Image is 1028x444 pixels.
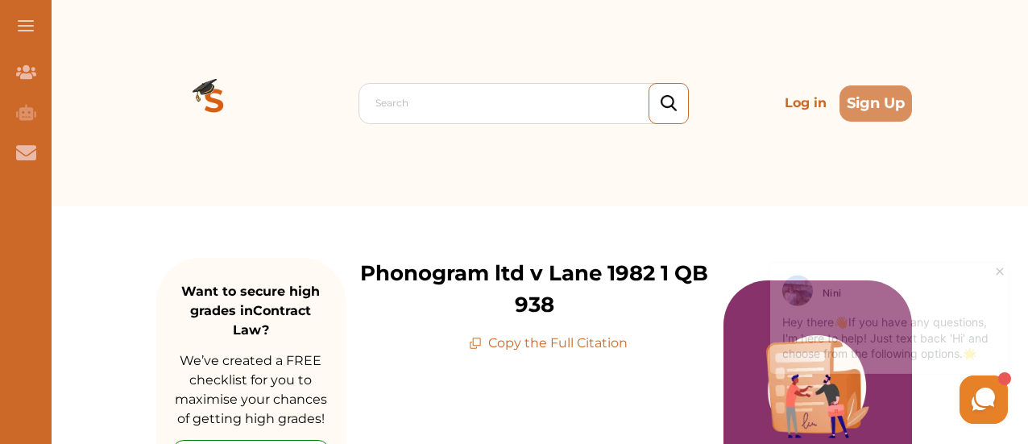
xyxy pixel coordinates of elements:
[661,95,677,112] img: search_icon
[469,334,628,353] p: Copy the Full Citation
[839,85,912,122] button: Sign Up
[181,284,320,338] strong: Want to secure high grades in Contract Law ?
[346,258,723,321] p: Phonogram ltd v Lane 1982 1 QB 938
[641,253,1012,428] iframe: HelpCrunch
[778,87,833,119] p: Log in
[156,45,272,161] img: Logo
[175,353,327,426] span: We’ve created a FREE checklist for you to maximise your chances of getting high grades!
